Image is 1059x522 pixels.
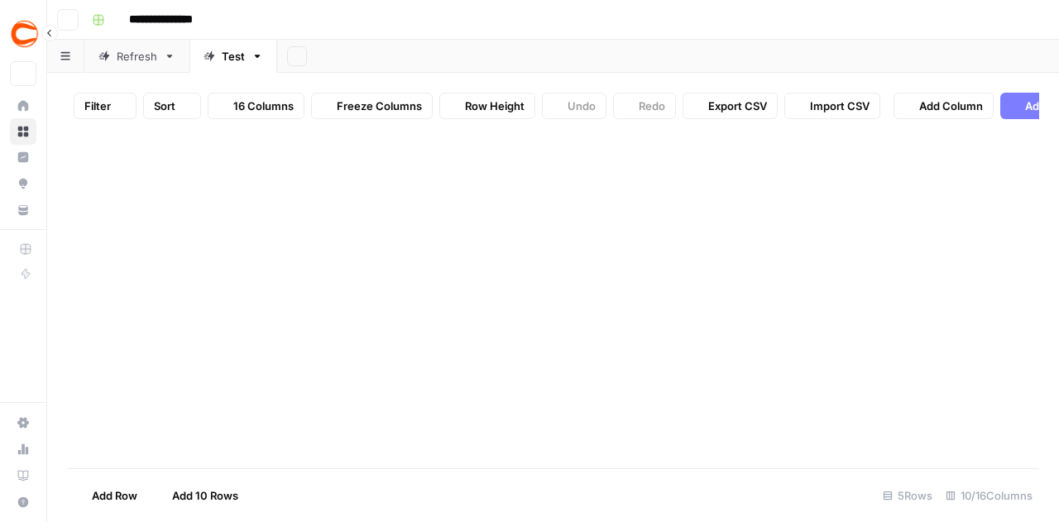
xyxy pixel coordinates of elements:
button: Sort [143,93,201,119]
a: Your Data [10,197,36,223]
span: Sort [154,98,175,114]
a: Test [189,40,277,73]
button: Import CSV [784,93,880,119]
span: Freeze Columns [337,98,422,114]
a: Home [10,93,36,119]
a: Usage [10,436,36,462]
span: Add Column [919,98,983,114]
a: Insights [10,144,36,170]
button: Add Column [894,93,994,119]
div: Refresh [117,48,157,65]
button: Freeze Columns [311,93,433,119]
span: Export CSV [708,98,767,114]
span: Filter [84,98,111,114]
button: Export CSV [683,93,778,119]
button: Workspace: Covers [10,13,36,55]
button: Add 10 Rows [147,482,248,509]
div: 10/16 Columns [939,482,1039,509]
span: Row Height [465,98,525,114]
span: Undo [568,98,596,114]
a: Refresh [84,40,189,73]
button: Filter [74,93,137,119]
a: Browse [10,118,36,145]
button: Help + Support [10,489,36,515]
button: Add Row [67,482,147,509]
button: Redo [613,93,676,119]
div: 5 Rows [876,482,939,509]
button: Undo [542,93,606,119]
button: Row Height [439,93,535,119]
span: Import CSV [810,98,870,114]
span: Add 10 Rows [172,487,238,504]
button: 16 Columns [208,93,304,119]
div: Test [222,48,245,65]
a: Settings [10,409,36,436]
span: 16 Columns [233,98,294,114]
span: Redo [639,98,665,114]
a: Learning Hub [10,462,36,489]
a: Opportunities [10,170,36,197]
span: Add Row [92,487,137,504]
img: Covers Logo [10,19,40,49]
